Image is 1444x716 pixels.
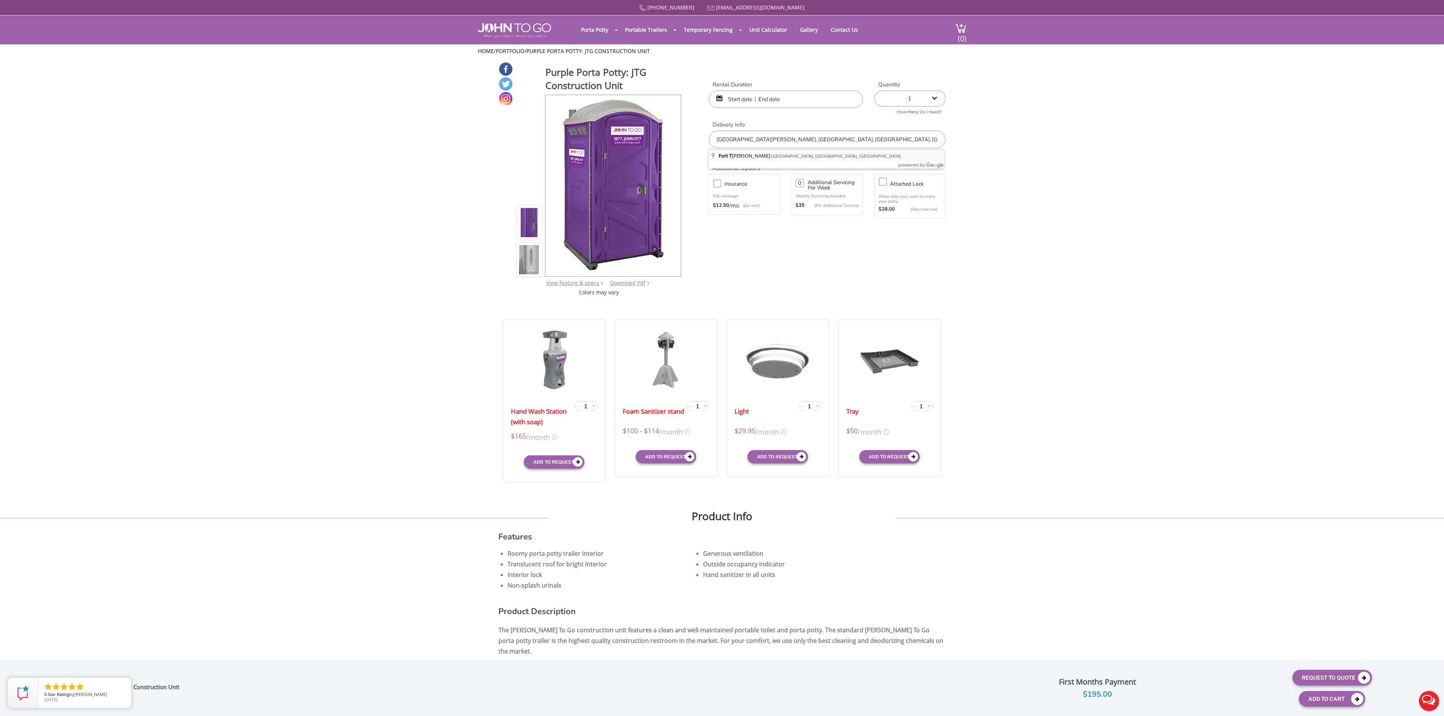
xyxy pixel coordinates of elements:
li:  [52,682,61,691]
h3: Insurance [724,179,783,189]
label: Quantity [874,81,946,89]
button: Add to request [524,455,584,469]
img: chevron.png [647,281,649,285]
span: by [44,692,125,697]
strong: $28.00 [879,206,895,213]
span: - [801,401,803,410]
p: Allow only your users to enjoy your potty. [879,194,941,204]
span: [PERSON_NAME] [719,152,771,159]
a: Light [735,406,749,417]
a: Instagram [499,92,512,105]
p: {One time fee} [899,206,938,213]
button: Live Chat [1414,686,1444,716]
li: Hand sanitizer in all units [703,569,890,580]
img: Product [556,95,670,273]
strong: $12.50 [713,202,729,209]
span: + [703,401,707,410]
p: Weekly Servicing Included [796,193,858,199]
span: Star Rating [48,691,69,697]
div: $195.00 [908,688,1287,700]
span: - [689,401,692,410]
img: Call [639,5,646,11]
span: $29.95 [735,426,755,437]
a: Porta Potty [575,22,614,37]
img: icon [685,429,690,435]
div: /mo [713,202,776,209]
a: Contact Us [825,22,864,37]
a: Unit Calculator [744,22,793,37]
input: Delivery Address [709,131,946,148]
span: - [578,401,580,410]
h1: Purple Porta Potty: JTG Construction Unit [545,66,682,94]
a: Purple Porta Potty: JTG Construction Unit [526,47,650,55]
a: Foam Sanitizer stand [623,406,684,417]
span: + [927,401,931,410]
li:  [44,682,53,691]
span: [PERSON_NAME] [74,691,107,697]
span: + [815,401,819,410]
button: Add to request [636,450,696,463]
span: - [913,401,915,410]
li:  [60,682,69,691]
span: /month [858,426,882,437]
a: Twitter [499,77,512,91]
button: Request To Quote [1292,670,1372,685]
a: How Many Do I need? [874,106,946,115]
span: /month [526,431,550,442]
img: icon [781,429,786,435]
li:  [67,682,77,691]
img: 17 [859,329,920,390]
li: Generous ventilation [703,548,890,559]
li: Outside occupancy indicator [703,559,890,569]
a: Download Pdf [610,279,645,286]
div: First Months Payment [908,675,1287,688]
img: 17 [649,329,683,390]
img: icon [883,429,889,435]
li: Translucent roof for bright interior [507,559,694,569]
h3: Product Description [498,598,946,615]
span: Fort T [719,152,732,159]
img: Mail [707,6,714,11]
button: Add to request [747,450,808,463]
div: Colors may vary [516,289,682,296]
a: Tray [846,406,859,417]
a: Hand Wash Station (with soap) [511,406,573,427]
h3: Additional Servicing Per Week [808,180,858,191]
a: Gallery [794,22,824,37]
span: /month [659,426,683,437]
img: Review Rating [16,685,31,700]
button: Add To Cart [1299,691,1365,707]
img: cart a [955,23,966,33]
a: [PHONE_NUMBER] [647,4,694,11]
a: Temporary Fencing [678,22,738,37]
li:  [75,682,85,691]
input: Start date | End date [709,91,863,108]
a: [EMAIL_ADDRESS][DOMAIN_NAME] [716,4,805,11]
span: $165 [511,431,526,442]
li: Roomy porta potty trailer interior [507,548,694,559]
span: $50 [846,426,858,437]
input: 0 [796,179,804,187]
span: 5 [44,691,47,697]
label: Rental Duration [709,81,863,89]
img: right arrow icon [601,281,603,285]
img: JOHN to go [478,23,551,38]
span: /month [755,426,779,437]
p: Full coverage [713,192,776,200]
span: + [592,401,595,410]
li: Non-splash urinals [507,580,694,591]
a: Facebook [499,63,512,76]
img: 17 [534,329,575,390]
a: Portfolio [496,47,525,55]
a: Portable Trailers [619,22,673,37]
p: (Per Additional Service) [805,203,858,208]
p: (per unit) [739,202,760,209]
img: Product [519,167,539,345]
span: [DATE] [44,697,58,702]
strong: $35 [796,202,805,209]
img: icon [552,435,557,440]
span: $100 - $114 [623,426,659,437]
h3: Attached lock [890,179,949,189]
img: 17 [735,329,821,390]
button: Add to request [859,450,920,463]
